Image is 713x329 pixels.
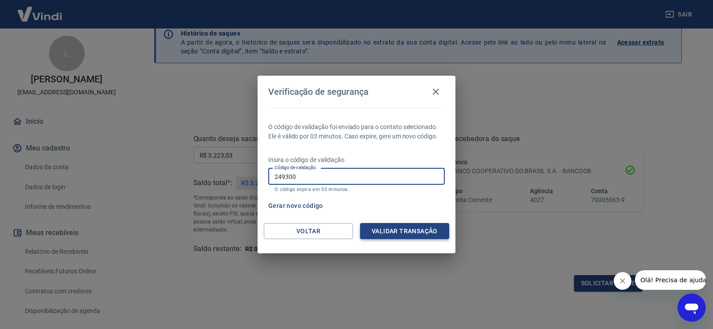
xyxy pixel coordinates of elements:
span: Olá! Precisa de ajuda? [5,6,75,13]
p: Insira o código de validação [268,155,445,165]
iframe: Fechar mensagem [614,272,631,290]
button: Validar transação [360,223,449,240]
label: Código de validação [275,164,316,171]
p: O código de validação foi enviado para o contato selecionado. Ele é válido por 03 minutos. Caso e... [268,122,445,141]
iframe: Mensagem da empresa [635,270,706,290]
button: Gerar novo código [265,198,327,214]
button: Voltar [264,223,353,240]
p: O código expira em 03 minutos. [275,187,438,192]
iframe: Botão para abrir a janela de mensagens [677,293,706,322]
h4: Verificação de segurança [268,86,369,97]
